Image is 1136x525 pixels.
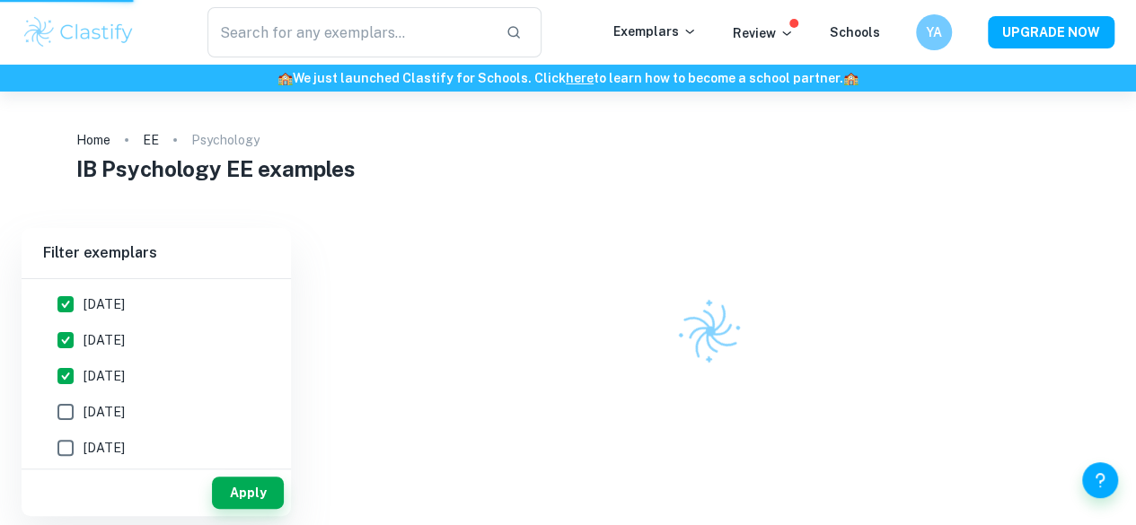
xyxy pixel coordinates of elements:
[1082,462,1118,498] button: Help and Feedback
[22,14,136,50] img: Clastify logo
[84,330,125,350] span: [DATE]
[212,477,284,509] button: Apply
[22,228,291,278] h6: Filter exemplars
[84,438,125,458] span: [DATE]
[76,127,110,153] a: Home
[4,68,1132,88] h6: We just launched Clastify for Schools. Click to learn how to become a school partner.
[924,22,945,42] h6: YA
[613,22,697,41] p: Exemplars
[207,7,491,57] input: Search for any exemplars...
[191,130,260,150] p: Psychology
[566,71,594,85] a: here
[84,366,125,386] span: [DATE]
[843,71,859,85] span: 🏫
[84,402,125,422] span: [DATE]
[916,14,952,50] button: YA
[143,127,159,153] a: EE
[733,23,794,43] p: Review
[988,16,1114,48] button: UPGRADE NOW
[277,71,293,85] span: 🏫
[665,287,754,376] img: Clastify logo
[76,153,1060,185] h1: IB Psychology EE examples
[84,294,125,314] span: [DATE]
[830,25,880,39] a: Schools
